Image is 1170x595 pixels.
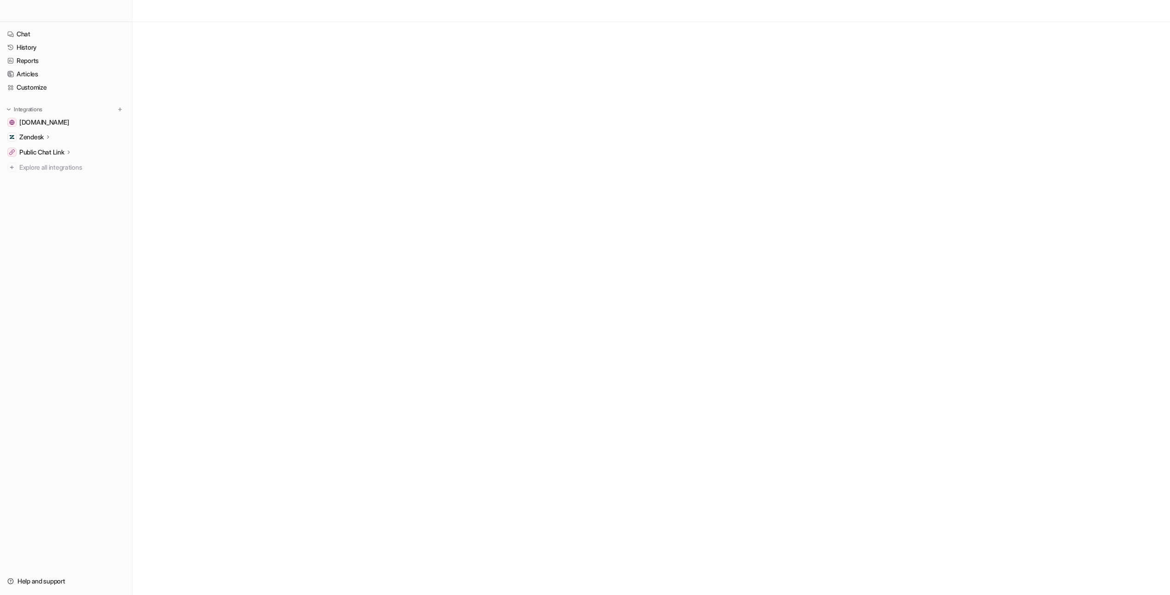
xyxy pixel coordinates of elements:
img: gcore.com [9,120,15,125]
a: gcore.com[DOMAIN_NAME] [4,116,128,129]
img: Zendesk [9,134,15,140]
p: Public Chat Link [19,148,64,157]
p: Zendesk [19,132,44,142]
a: History [4,41,128,54]
span: Explore all integrations [19,160,125,175]
a: Help and support [4,575,128,588]
span: [DOMAIN_NAME] [19,118,69,127]
img: expand menu [6,106,12,113]
a: Chat [4,28,128,40]
button: Integrations [4,105,45,114]
a: Customize [4,81,128,94]
a: Reports [4,54,128,67]
img: explore all integrations [7,163,17,172]
img: menu_add.svg [117,106,123,113]
a: Articles [4,68,128,80]
a: Explore all integrations [4,161,128,174]
img: Public Chat Link [9,149,15,155]
p: Integrations [14,106,42,113]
